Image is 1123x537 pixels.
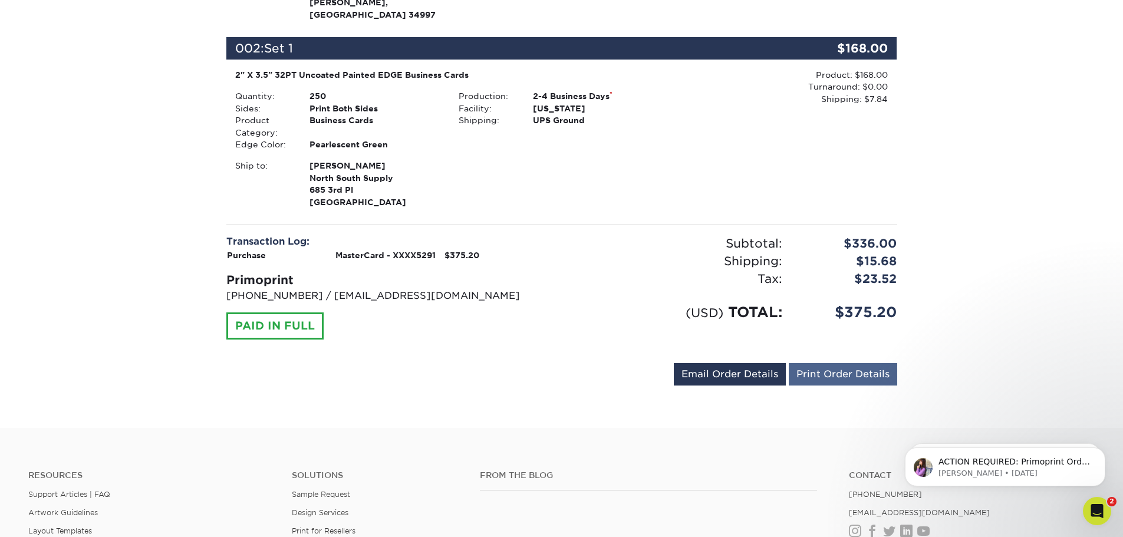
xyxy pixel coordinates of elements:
div: $15.68 [791,252,906,270]
div: $336.00 [791,235,906,252]
div: $375.20 [791,302,906,323]
span: Set 1 [264,41,293,55]
span: 2 [1107,497,1117,506]
div: Sides: [226,103,301,114]
div: 002: [226,37,785,60]
h4: Solutions [292,470,462,480]
a: Print for Resellers [292,526,355,535]
div: Print Both Sides [301,103,450,114]
a: Sample Request [292,490,350,499]
h4: From the Blog [480,470,817,480]
a: Contact [849,470,1095,480]
strong: $375.20 [444,251,479,260]
div: Shipping: [450,114,524,126]
a: [EMAIL_ADDRESS][DOMAIN_NAME] [849,508,990,517]
a: Email Order Details [674,363,786,386]
div: 2" X 3.5" 32PT Uncoated Painted EDGE Business Cards [235,69,665,81]
span: [PERSON_NAME] [309,160,441,172]
small: (USD) [686,305,723,320]
span: TOTAL: [728,304,782,321]
div: [US_STATE] [524,103,673,114]
iframe: Intercom live chat [1083,497,1111,525]
strong: MasterCard - XXXX5291 [335,251,436,260]
div: Edge Color: [226,139,301,150]
a: Artwork Guidelines [28,508,98,517]
div: Pearlescent Green [301,139,450,150]
a: Layout Templates [28,526,92,535]
div: 2-4 Business Days [524,90,673,102]
div: Product Category: [226,114,301,139]
div: Quantity: [226,90,301,102]
strong: Purchase [227,251,266,260]
iframe: Intercom notifications message [887,423,1123,505]
div: Product: $168.00 Turnaround: $0.00 Shipping: $7.84 [673,69,888,105]
div: Subtotal: [562,235,791,252]
div: Production: [450,90,524,102]
h4: Resources [28,470,274,480]
span: North South Supply [309,172,441,184]
p: [PHONE_NUMBER] / [EMAIL_ADDRESS][DOMAIN_NAME] [226,289,553,303]
div: PAID IN FULL [226,312,324,340]
div: Business Cards [301,114,450,139]
div: Tax: [562,270,791,288]
div: UPS Ground [524,114,673,126]
a: Design Services [292,508,348,517]
a: Print Order Details [789,363,897,386]
div: Transaction Log: [226,235,553,249]
div: $23.52 [791,270,906,288]
strong: [GEOGRAPHIC_DATA] [309,160,441,206]
div: Primoprint [226,271,553,289]
a: Support Articles | FAQ [28,490,110,499]
div: Facility: [450,103,524,114]
div: Ship to: [226,160,301,208]
div: $168.00 [785,37,897,60]
span: 685 3rd Pl [309,184,441,196]
div: Shipping: [562,252,791,270]
div: 250 [301,90,450,102]
a: [PHONE_NUMBER] [849,490,922,499]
